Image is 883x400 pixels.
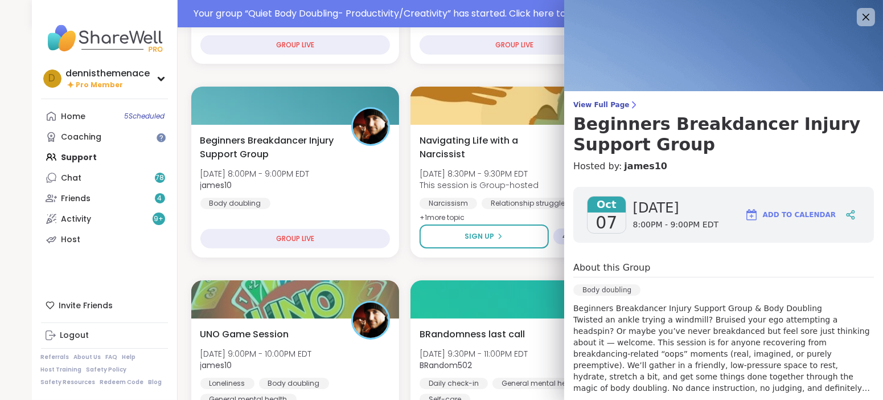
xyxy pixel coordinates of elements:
div: Friends [61,193,91,205]
span: [DATE] [633,199,719,217]
div: Chat [61,173,82,184]
div: Logout [60,330,89,341]
span: 07 [595,213,617,233]
div: Invite Friends [41,295,168,316]
div: Body doubling [259,378,329,389]
b: BRandom502 [420,360,472,371]
span: 5 Scheduled [125,112,165,121]
div: Relationship struggles [482,198,578,209]
a: Activity9+ [41,209,168,229]
div: Home [61,111,86,123]
h4: About this Group [573,261,650,275]
div: dennisthemenace [66,67,150,80]
button: Sign Up [420,225,549,248]
span: 9 + [154,214,163,224]
div: GROUP LIVE [200,229,390,248]
span: This session is Group-hosted [420,179,539,191]
a: Referrals [41,353,69,361]
span: View Full Page [573,100,874,109]
img: ShareWell Logomark [745,208,758,222]
a: Blog [149,378,162,386]
span: 8:00PM - 9:00PM EDT [633,219,719,231]
a: Redeem Code [100,378,144,386]
span: Pro Member [76,80,124,90]
span: [DATE] 9:30PM - 11:00PM EDT [420,348,528,360]
div: General mental health [492,378,589,389]
a: Host [41,229,168,250]
div: Body doubling [573,284,640,296]
a: Help [122,353,136,361]
div: Activity [61,214,92,225]
span: [DATE] 8:30PM - 9:30PM EDT [420,168,539,179]
img: james10 [353,303,388,338]
div: Narcissism [420,198,477,209]
a: Friends4 [41,188,168,209]
div: Coaching [61,132,102,143]
a: Safety Policy [87,366,127,374]
img: ShareWell Nav Logo [41,18,168,58]
a: Logout [41,325,168,346]
p: Beginners Breakdancer Injury Support Group & Body Doubling Twisted an ankle trying a windmill? Br... [573,303,874,394]
div: Body doubling [200,198,270,209]
span: Sign Up [465,231,494,242]
a: Home5Scheduled [41,106,168,126]
div: Daily check-in [420,378,488,389]
iframe: Spotlight [157,133,166,142]
a: Chat78 [41,168,168,188]
button: Add to Calendar [740,201,841,228]
img: james10 [353,109,388,144]
a: Coaching [41,126,168,147]
span: BRandomness last call [420,328,525,341]
div: Host [61,234,81,246]
a: james10 [624,160,667,173]
a: Safety Resources [41,378,96,386]
span: d [49,71,56,86]
b: james10 [200,360,232,371]
span: Navigating Life with a Narcissist [420,134,558,161]
h3: Beginners Breakdancer Injury Support Group [573,114,874,155]
span: Add to Calendar [763,210,836,220]
span: UNO Game Session [200,328,289,341]
span: Oct [588,197,626,213]
div: GROUP LIVE [200,35,390,55]
span: Beginners Breakdancer Injury Support Group [200,134,339,161]
a: Host Training [41,366,82,374]
a: About Us [74,353,101,361]
span: [DATE] 9:00PM - 10:00PM EDT [200,348,312,360]
span: 4 [158,194,162,203]
h4: Hosted by: [573,160,874,173]
span: 4 spots left [562,232,600,241]
div: Loneliness [200,378,254,389]
div: GROUP LIVE [420,35,609,55]
span: 78 [155,173,164,183]
a: View Full PageBeginners Breakdancer Injury Support Group [573,100,874,155]
b: james10 [200,179,232,191]
div: Your group “ Quiet Body Doubling- Productivity/Creativity ” has started. Click here to enter! [194,7,845,21]
a: FAQ [106,353,118,361]
span: [DATE] 8:00PM - 9:00PM EDT [200,168,310,179]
